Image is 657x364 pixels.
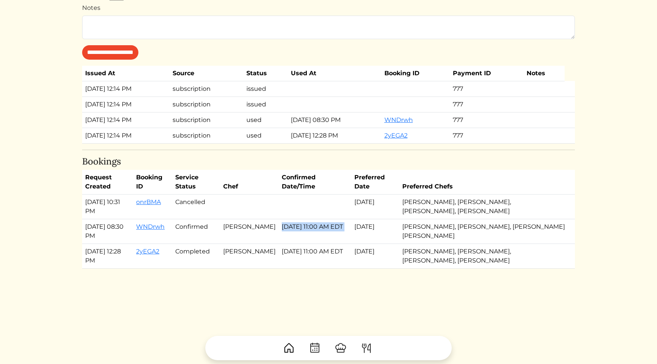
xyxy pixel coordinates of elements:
td: Completed [172,244,220,269]
td: [DATE] 08:30 PM [82,219,133,244]
td: [PERSON_NAME] [220,219,279,244]
td: Cancelled [172,195,220,219]
a: onrBMA [136,198,161,206]
th: Payment ID [450,66,524,81]
img: CalendarDots-5bcf9d9080389f2a281d69619e1c85352834be518fbc73d9501aef674afc0d57.svg [309,342,321,354]
th: Request Created [82,170,133,195]
img: House-9bf13187bcbb5817f509fe5e7408150f90897510c4275e13d0d5fca38e0b5951.svg [283,342,295,354]
th: Service Status [172,170,220,195]
td: subscription [170,112,243,128]
td: [DATE] [351,219,399,244]
td: [DATE] 12:14 PM [82,112,170,128]
td: [DATE] 12:14 PM [82,81,170,97]
th: Issued At [82,66,170,81]
th: Status [243,66,288,81]
a: 2yEGA2 [384,132,408,139]
td: [DATE] [351,244,399,269]
td: issued [243,97,288,112]
td: 777 [450,112,524,128]
td: used [243,128,288,143]
td: [DATE] 08:30 PM [288,112,381,128]
td: [DATE] 12:14 PM [82,128,170,143]
td: subscription [170,128,243,143]
th: Confirmed Date/Time [279,170,351,195]
img: ChefHat-a374fb509e4f37eb0702ca99f5f64f3b6956810f32a249b33092029f8484b388.svg [335,342,347,354]
a: WNDrwh [384,116,413,123]
th: Chef [220,170,279,195]
td: [PERSON_NAME], [PERSON_NAME], [PERSON_NAME] [PERSON_NAME] [399,219,569,244]
a: 2yEGA2 [136,248,159,255]
td: subscription [170,81,243,97]
th: Notes [524,66,565,81]
label: Notes [82,3,100,13]
th: Preferred Date [351,170,399,195]
a: WNDrwh [136,223,165,230]
td: used [243,112,288,128]
td: 777 [450,128,524,143]
td: [PERSON_NAME] [220,244,279,269]
td: 777 [450,97,524,112]
th: Preferred Chefs [399,170,569,195]
th: Booking ID [133,170,172,195]
td: issued [243,81,288,97]
td: [DATE] 11:00 AM EDT [279,219,351,244]
td: [DATE] 12:28 PM [288,128,381,143]
td: [DATE] [351,195,399,219]
td: [PERSON_NAME], [PERSON_NAME], [PERSON_NAME], [PERSON_NAME] [399,244,569,269]
td: subscription [170,97,243,112]
td: 777 [450,81,524,97]
th: Used At [288,66,381,81]
th: Booking ID [381,66,450,81]
td: [DATE] 12:14 PM [82,97,170,112]
td: Confirmed [172,219,220,244]
td: [DATE] 12:28 PM [82,244,133,269]
td: [DATE] 11:00 AM EDT [279,244,351,269]
td: [DATE] 10:31 PM [82,195,133,219]
img: ForkKnife-55491504ffdb50bab0c1e09e7649658475375261d09fd45db06cec23bce548bf.svg [360,342,373,354]
td: [PERSON_NAME], [PERSON_NAME], [PERSON_NAME], [PERSON_NAME] [399,195,569,219]
h4: Bookings [82,156,575,167]
th: Source [170,66,243,81]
